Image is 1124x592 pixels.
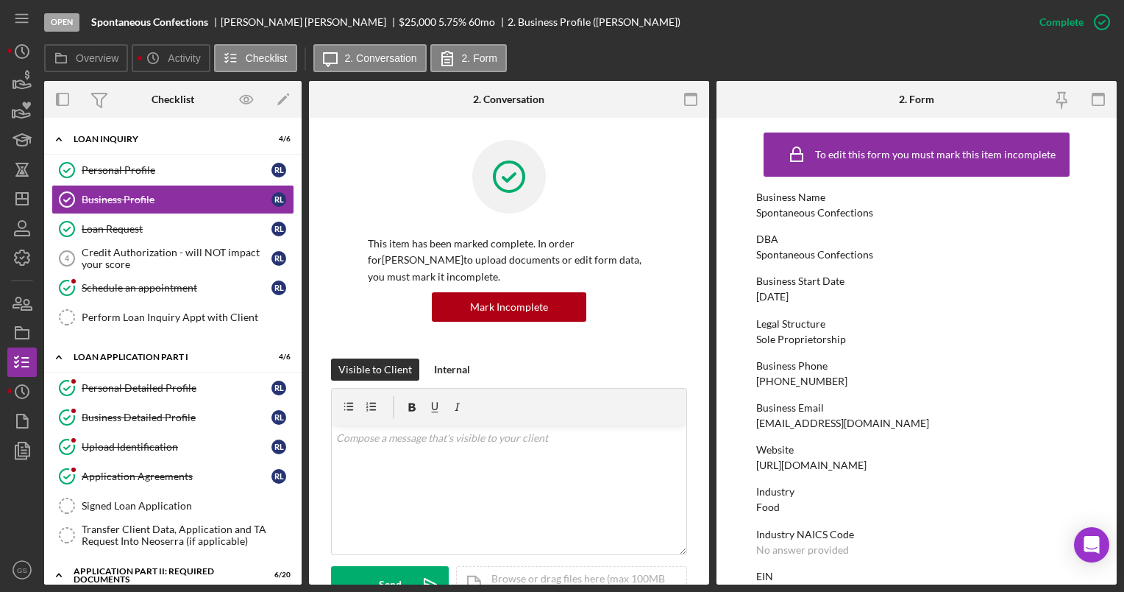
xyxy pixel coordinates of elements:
[132,44,210,72] button: Activity
[756,249,873,261] div: Spontaneous Confections
[438,16,466,28] div: 5.75 %
[756,529,1076,540] div: Industry NAICS Code
[815,149,1056,161] div: To edit this form you must mark this item incomplete
[221,16,399,28] div: [PERSON_NAME] [PERSON_NAME]
[271,251,286,266] div: R L
[756,275,1076,287] div: Business Start Date
[271,469,286,484] div: R L
[508,16,680,28] div: 2. Business Profile ([PERSON_NAME])
[756,486,1076,498] div: Industry
[756,444,1076,456] div: Website
[82,164,271,176] div: Personal Profile
[756,417,929,429] div: [EMAIL_ADDRESS][DOMAIN_NAME]
[368,236,650,285] p: This item has been marked complete. In order for [PERSON_NAME] to upload documents or edit form d...
[756,207,873,219] div: Spontaneous Confections
[82,194,271,205] div: Business Profile
[82,471,271,482] div: Application Agreements
[338,359,412,381] div: Visible to Client
[51,521,294,550] a: Transfer Client Data, Application and TA Request Into Neoserra (if applicable)
[51,462,294,491] a: Application AgreementsRL
[51,303,294,332] a: Perform Loan Inquiry Appt with Client
[264,135,291,144] div: 4 / 6
[271,192,286,207] div: R L
[51,214,294,244] a: Loan RequestRL
[756,544,849,556] div: No answer provided
[17,566,27,574] text: GS
[756,360,1076,372] div: Business Phone
[756,459,867,471] div: [URL][DOMAIN_NAME]
[1074,527,1109,563] div: Open Intercom Messenger
[1039,7,1084,37] div: Complete
[51,244,294,273] a: 4Credit Authorization - will NOT impact your scoreRL
[470,292,548,322] div: Mark Incomplete
[51,373,294,403] a: Personal Detailed ProfileRL
[756,402,1076,414] div: Business Email
[427,359,477,381] button: Internal
[51,155,294,185] a: Personal ProfileRL
[264,353,291,362] div: 4 / 6
[430,44,507,72] button: 2. Form
[44,44,128,72] button: Overview
[51,185,294,214] a: Business ProfileRL
[264,571,291,579] div: 6 / 20
[82,282,271,294] div: Schedule an appointment
[313,44,427,72] button: 2. Conversation
[51,403,294,432] a: Business Detailed ProfileRL
[51,491,294,521] a: Signed Loan Application
[399,15,436,28] span: $25,000
[1025,7,1117,37] button: Complete
[271,281,286,295] div: R L
[82,311,294,323] div: Perform Loan Inquiry Appt with Client
[246,52,288,64] label: Checklist
[76,52,118,64] label: Overview
[756,318,1076,330] div: Legal Structure
[434,359,470,381] div: Internal
[65,254,70,263] tspan: 4
[345,52,417,64] label: 2. Conversation
[271,163,286,177] div: R L
[91,16,208,28] b: Spontaneous Confections
[51,432,294,462] a: Upload IdentificationRL
[271,440,286,454] div: R L
[74,135,254,144] div: Loan Inquiry
[756,233,1076,245] div: DBA
[74,353,254,362] div: Loan Application Part I
[271,222,286,236] div: R L
[82,412,271,423] div: Business Detailed Profile
[44,13,79,32] div: Open
[214,44,297,72] button: Checklist
[756,376,847,387] div: [PHONE_NUMBER]
[82,524,294,547] div: Transfer Client Data, Application and TA Request Into Neoserra (if applicable)
[7,555,37,585] button: GS
[271,410,286,425] div: R L
[756,334,846,345] div: Sole Proprietorship
[82,382,271,394] div: Personal Detailed Profile
[82,500,294,512] div: Signed Loan Application
[82,441,271,453] div: Upload Identification
[756,501,780,513] div: Food
[756,291,789,303] div: [DATE]
[74,567,254,584] div: Application Part II: Required Documents
[432,292,586,322] button: Mark Incomplete
[51,273,294,303] a: Schedule an appointmentRL
[473,94,544,105] div: 2. Conversation
[756,571,1076,582] div: EIN
[899,94,934,105] div: 2. Form
[462,52,497,64] label: 2. Form
[331,359,419,381] button: Visible to Client
[756,191,1076,203] div: Business Name
[168,52,200,64] label: Activity
[82,247,271,270] div: Credit Authorization - will NOT impact your score
[152,94,194,105] div: Checklist
[271,381,286,395] div: R L
[469,16,495,28] div: 60 mo
[82,223,271,235] div: Loan Request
